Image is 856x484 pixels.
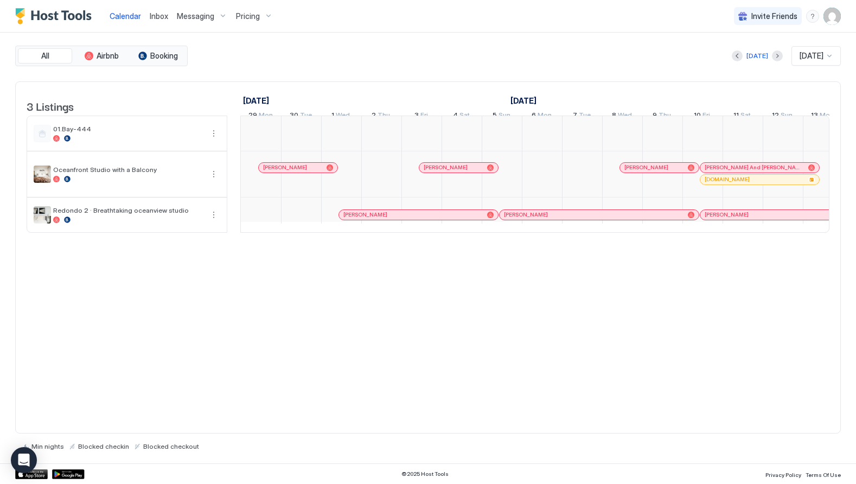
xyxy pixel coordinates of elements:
span: 7 [573,111,577,122]
button: [DATE] [745,49,770,62]
span: Sun [781,111,793,122]
span: 2 [372,111,376,122]
span: [DOMAIN_NAME] [705,176,750,183]
span: Fri [702,111,710,122]
span: Mon [538,111,552,122]
span: Fri [420,111,428,122]
a: October 4, 2025 [450,109,472,124]
span: 6 [532,111,536,122]
span: [PERSON_NAME] And [PERSON_NAME] [705,164,804,171]
a: October 2, 2025 [369,109,393,124]
a: September 29, 2025 [246,109,276,124]
span: 3 Listings [27,98,74,114]
span: [PERSON_NAME] [263,164,307,171]
span: 8 [612,111,616,122]
a: September 29, 2025 [240,93,272,109]
button: Next month [772,50,783,61]
a: September 30, 2025 [287,109,315,124]
span: [PERSON_NAME] [504,211,548,218]
span: 29 [248,111,257,122]
span: Thu [659,111,671,122]
a: October 1, 2025 [329,109,353,124]
span: Blocked checkin [78,442,129,450]
span: Tue [579,111,591,122]
span: Invite Friends [751,11,797,21]
a: October 11, 2025 [731,109,753,124]
span: Tue [300,111,312,122]
span: Sat [459,111,470,122]
a: October 9, 2025 [650,109,674,124]
span: Wed [336,111,350,122]
div: [DATE] [746,51,768,61]
span: Blocked checkout [143,442,199,450]
span: Messaging [177,11,214,21]
span: Sat [740,111,751,122]
a: October 6, 2025 [529,109,554,124]
button: More options [207,127,220,140]
span: 10 [694,111,701,122]
a: October 1, 2025 [508,93,539,109]
div: tab-group [15,46,188,66]
span: [PERSON_NAME] [624,164,668,171]
span: 5 [493,111,497,122]
span: [PERSON_NAME] [424,164,468,171]
a: October 8, 2025 [609,109,635,124]
span: Booking [150,51,178,61]
span: Wed [618,111,632,122]
div: menu [207,127,220,140]
button: Airbnb [74,48,129,63]
span: Inbox [150,11,168,21]
span: 13 [811,111,818,122]
span: Pricing [236,11,260,21]
span: All [41,51,49,61]
span: Airbnb [97,51,119,61]
a: October 13, 2025 [808,109,836,124]
span: Thu [378,111,390,122]
span: 11 [733,111,739,122]
a: October 7, 2025 [570,109,593,124]
span: Terms Of Use [806,472,841,478]
div: menu [207,168,220,181]
span: [PERSON_NAME] [343,211,387,218]
span: Sun [499,111,510,122]
span: 1 [331,111,334,122]
a: Host Tools Logo [15,8,97,24]
a: Terms Of Use [806,468,841,480]
span: 01.Bay-444 [53,125,203,133]
span: Mon [259,111,273,122]
span: 9 [653,111,657,122]
a: Calendar [110,10,141,22]
span: 30 [290,111,298,122]
a: October 12, 2025 [769,109,795,124]
span: © 2025 Host Tools [401,470,449,477]
a: Privacy Policy [765,468,801,480]
span: Calendar [110,11,141,21]
button: Booking [131,48,185,63]
a: Google Play Store [52,469,85,479]
a: Inbox [150,10,168,22]
div: Open Intercom Messenger [11,447,37,473]
span: Privacy Policy [765,472,801,478]
div: menu [806,10,819,23]
div: listing image [34,165,51,183]
div: listing image [34,206,51,224]
a: October 10, 2025 [691,109,713,124]
a: App Store [15,469,48,479]
button: More options [207,168,220,181]
button: More options [207,208,220,221]
span: Min nights [31,442,64,450]
button: All [18,48,72,63]
div: menu [207,208,220,221]
span: Redondo 2 · Breathtaking oceanview studio [53,206,203,214]
span: Mon [820,111,834,122]
span: [DATE] [800,51,823,61]
span: [PERSON_NAME] [705,211,749,218]
div: User profile [823,8,841,25]
span: Oceanfront Studio with a Balcony [53,165,203,174]
button: Previous month [732,50,743,61]
span: 12 [772,111,779,122]
a: October 3, 2025 [412,109,431,124]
